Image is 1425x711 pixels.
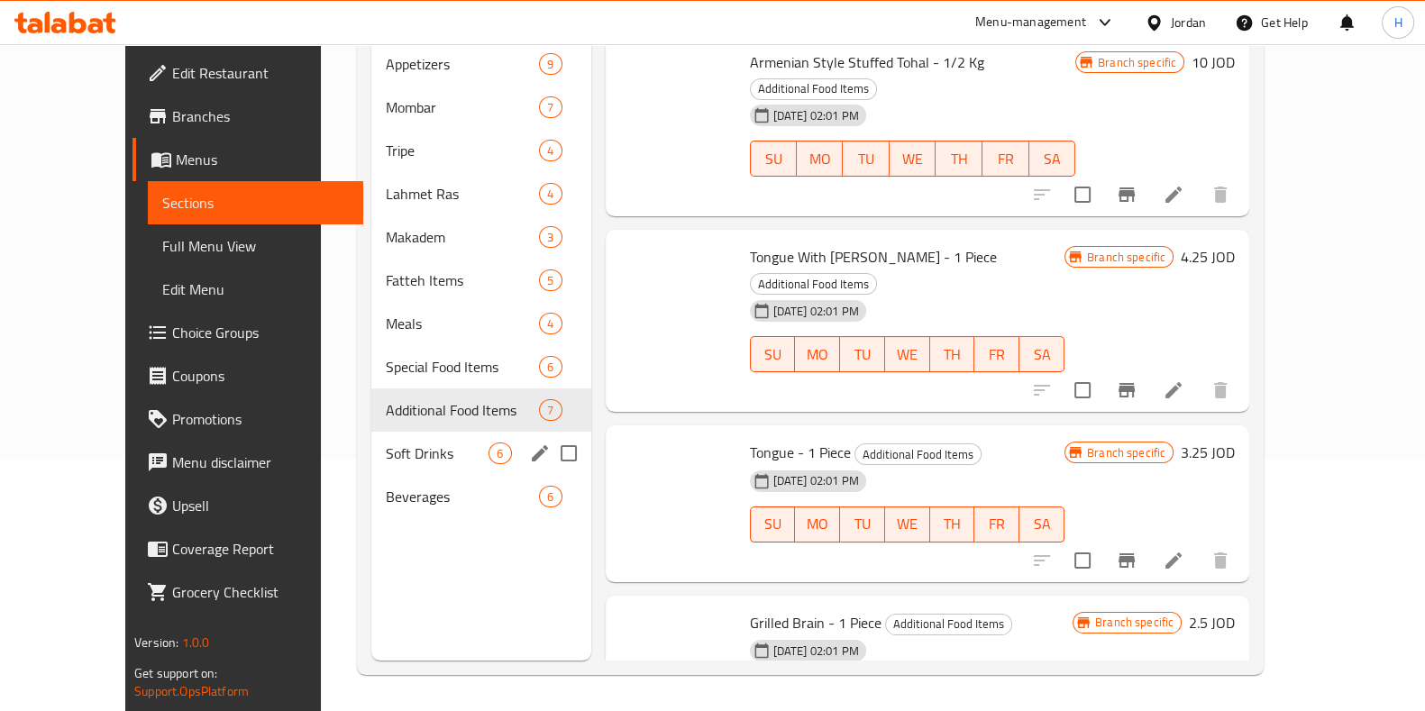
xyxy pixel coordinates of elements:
div: items [489,442,511,464]
span: Full Menu View [162,235,349,257]
span: Branch specific [1088,614,1181,631]
span: Upsell [172,495,349,516]
button: FR [982,141,1029,177]
img: Armenian Style Stuffed Tohal - 1/2 Kg [620,50,735,165]
span: 6 [489,445,510,462]
div: items [539,226,562,248]
div: Additional Food Items [750,273,877,295]
a: Choice Groups [132,311,363,354]
button: delete [1199,369,1242,412]
span: TU [847,511,878,537]
span: Branch specific [1080,444,1173,461]
a: Promotions [132,397,363,441]
button: delete [1199,173,1242,216]
a: Full Menu View [148,224,363,268]
button: MO [797,141,844,177]
span: WE [892,511,923,537]
span: Meals [386,313,539,334]
span: SU [758,146,790,172]
div: Fatteh Items5 [371,259,591,302]
span: SU [758,511,789,537]
img: Tongue - 1 Piece [620,440,735,555]
span: 3 [540,229,561,246]
span: Select to update [1064,176,1101,214]
div: Special Food Items6 [371,345,591,388]
button: FR [974,336,1019,372]
div: Beverages6 [371,475,591,518]
a: Menus [132,138,363,181]
span: 5 [540,272,561,289]
span: Appetizers [386,53,539,75]
span: Tripe [386,140,539,161]
span: FR [982,511,1012,537]
span: Soft Drinks [386,442,489,464]
h6: 10 JOD [1192,50,1235,75]
div: items [539,96,562,118]
div: items [539,486,562,507]
span: Lahmet Ras [386,183,539,205]
button: SU [750,506,796,542]
div: Additional Food Items [885,614,1012,635]
div: Additional Food Items7 [371,388,591,432]
div: items [539,269,562,291]
a: Edit Restaurant [132,51,363,95]
span: Coupons [172,365,349,387]
button: Branch-specific-item [1105,173,1148,216]
span: Armenian Style Stuffed Tohal - 1/2 Kg [750,49,984,76]
h6: 4.25 JOD [1181,244,1235,269]
span: Branch specific [1091,54,1183,71]
div: items [539,183,562,205]
a: Edit Menu [148,268,363,311]
span: SA [1037,146,1069,172]
a: Branches [132,95,363,138]
button: WE [885,336,930,372]
button: TU [843,141,890,177]
span: [DATE] 02:01 PM [766,303,866,320]
span: 4 [540,315,561,333]
div: Menu-management [975,12,1086,33]
a: Menu disclaimer [132,441,363,484]
nav: Menu sections [371,35,591,525]
span: Grilled Brain - 1 Piece [750,609,881,636]
button: Branch-specific-item [1105,369,1148,412]
span: MO [802,342,833,368]
span: [DATE] 02:01 PM [766,643,866,660]
span: Select to update [1064,542,1101,579]
span: Menus [176,149,349,170]
span: Fatteh Items [386,269,539,291]
div: Additional Food Items [386,399,539,421]
span: Grocery Checklist [172,581,349,603]
span: Makadem [386,226,539,248]
span: WE [892,342,923,368]
span: TU [850,146,882,172]
div: Special Food Items [386,356,539,378]
div: Tripe4 [371,129,591,172]
div: Makadem3 [371,215,591,259]
button: SA [1019,506,1064,542]
span: [DATE] 02:01 PM [766,472,866,489]
span: Tongue With [PERSON_NAME] - 1 Piece [750,243,997,270]
img: Tongue With Laghlough - 1 Piece [620,244,735,360]
span: 7 [540,99,561,116]
div: items [539,53,562,75]
a: Sections [148,181,363,224]
span: SA [1027,342,1057,368]
div: Soft Drinks6edit [371,432,591,475]
span: Additional Food Items [751,78,876,99]
span: Menu disclaimer [172,451,349,473]
div: Lahmet Ras4 [371,172,591,215]
div: items [539,399,562,421]
button: TH [930,336,975,372]
a: Grocery Checklist [132,570,363,614]
a: Edit menu item [1163,379,1184,401]
h6: 3.25 JOD [1181,440,1235,465]
span: Select to update [1064,371,1101,409]
button: FR [974,506,1019,542]
button: delete [1199,539,1242,582]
